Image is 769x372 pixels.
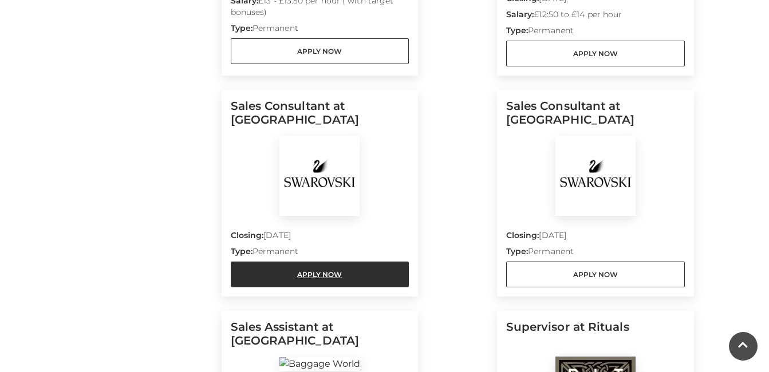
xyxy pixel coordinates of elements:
a: Apply Now [231,262,409,287]
img: Swarovski [555,136,636,216]
p: Permanent [506,246,685,262]
strong: Type: [231,23,253,33]
strong: Closing: [506,230,539,240]
h5: Supervisor at Rituals [506,320,685,357]
strong: Closing: [231,230,264,240]
a: Apply Now [231,38,409,64]
h5: Sales Assistant at [GEOGRAPHIC_DATA] [231,320,409,357]
strong: Type: [506,246,528,256]
h5: Sales Consultant at [GEOGRAPHIC_DATA] [231,99,409,136]
p: Permanent [231,246,409,262]
img: Baggage World [279,357,360,371]
h5: Sales Consultant at [GEOGRAPHIC_DATA] [506,99,685,136]
p: Permanent [231,22,409,38]
a: Apply Now [506,262,685,287]
p: [DATE] [506,229,685,246]
p: Permanent [506,25,685,41]
a: Apply Now [506,41,685,66]
p: [DATE] [231,229,409,246]
strong: Type: [231,246,253,256]
strong: Salary: [506,9,534,19]
img: Swarovski [279,136,360,216]
strong: Type: [506,25,528,35]
p: £12:50 to £14 per hour [506,9,685,25]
